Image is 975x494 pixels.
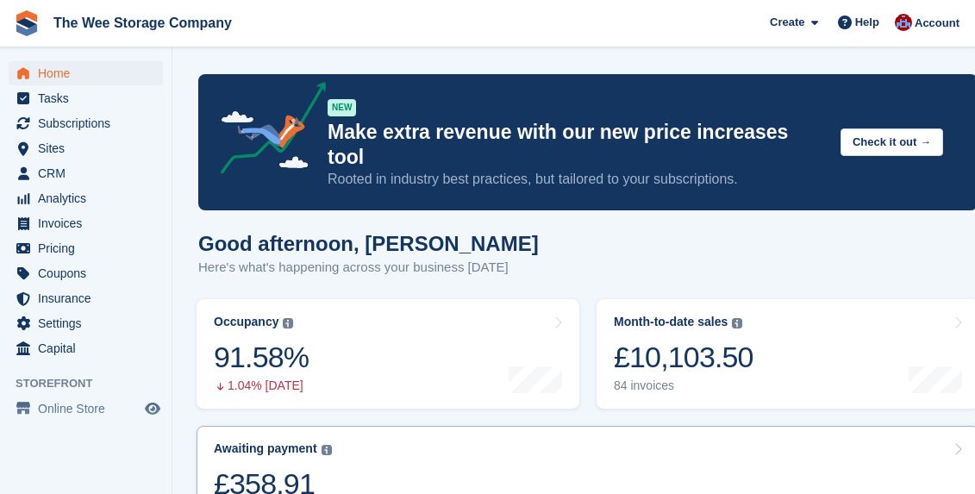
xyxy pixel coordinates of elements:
div: £10,103.50 [614,340,753,375]
div: Occupancy [214,315,278,329]
a: menu [9,136,163,160]
span: Insurance [38,286,141,310]
a: The Wee Storage Company [47,9,239,37]
span: Tasks [38,86,141,110]
p: Here's what's happening across your business [DATE] [198,258,539,278]
h1: Good afternoon, [PERSON_NAME] [198,232,539,255]
span: Subscriptions [38,111,141,135]
a: menu [9,61,163,85]
span: Online Store [38,397,141,421]
span: Help [855,14,879,31]
div: 91.58% [214,340,309,375]
a: menu [9,261,163,285]
a: Occupancy 91.58% 1.04% [DATE] [197,299,579,409]
a: menu [9,111,163,135]
a: Preview store [142,398,163,419]
img: icon-info-grey-7440780725fd019a000dd9b08b2336e03edf1995a4989e88bcd33f0948082b44.svg [732,318,742,328]
span: Storefront [16,375,172,392]
a: menu [9,311,163,335]
span: Home [38,61,141,85]
a: menu [9,286,163,310]
p: Rooted in industry best practices, but tailored to your subscriptions. [328,170,827,189]
span: Sites [38,136,141,160]
img: icon-info-grey-7440780725fd019a000dd9b08b2336e03edf1995a4989e88bcd33f0948082b44.svg [283,318,293,328]
span: Settings [38,311,141,335]
img: stora-icon-8386f47178a22dfd0bd8f6a31ec36ba5ce8667c1dd55bd0f319d3a0aa187defe.svg [14,10,40,36]
img: icon-info-grey-7440780725fd019a000dd9b08b2336e03edf1995a4989e88bcd33f0948082b44.svg [322,445,332,455]
img: Scott Ritchie [895,14,912,31]
p: Make extra revenue with our new price increases tool [328,120,827,170]
div: 1.04% [DATE] [214,378,309,393]
div: Month-to-date sales [614,315,728,329]
a: menu [9,161,163,185]
a: menu [9,236,163,260]
a: menu [9,211,163,235]
span: Create [770,14,804,31]
span: Analytics [38,186,141,210]
span: Invoices [38,211,141,235]
a: menu [9,397,163,421]
span: Account [915,15,959,32]
div: 84 invoices [614,378,753,393]
div: NEW [328,99,356,116]
button: Check it out → [841,128,943,157]
span: CRM [38,161,141,185]
a: menu [9,336,163,360]
span: Coupons [38,261,141,285]
img: price-adjustments-announcement-icon-8257ccfd72463d97f412b2fc003d46551f7dbcb40ab6d574587a9cd5c0d94... [206,82,327,180]
a: menu [9,86,163,110]
span: Capital [38,336,141,360]
span: Pricing [38,236,141,260]
div: Awaiting payment [214,441,317,456]
a: menu [9,186,163,210]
